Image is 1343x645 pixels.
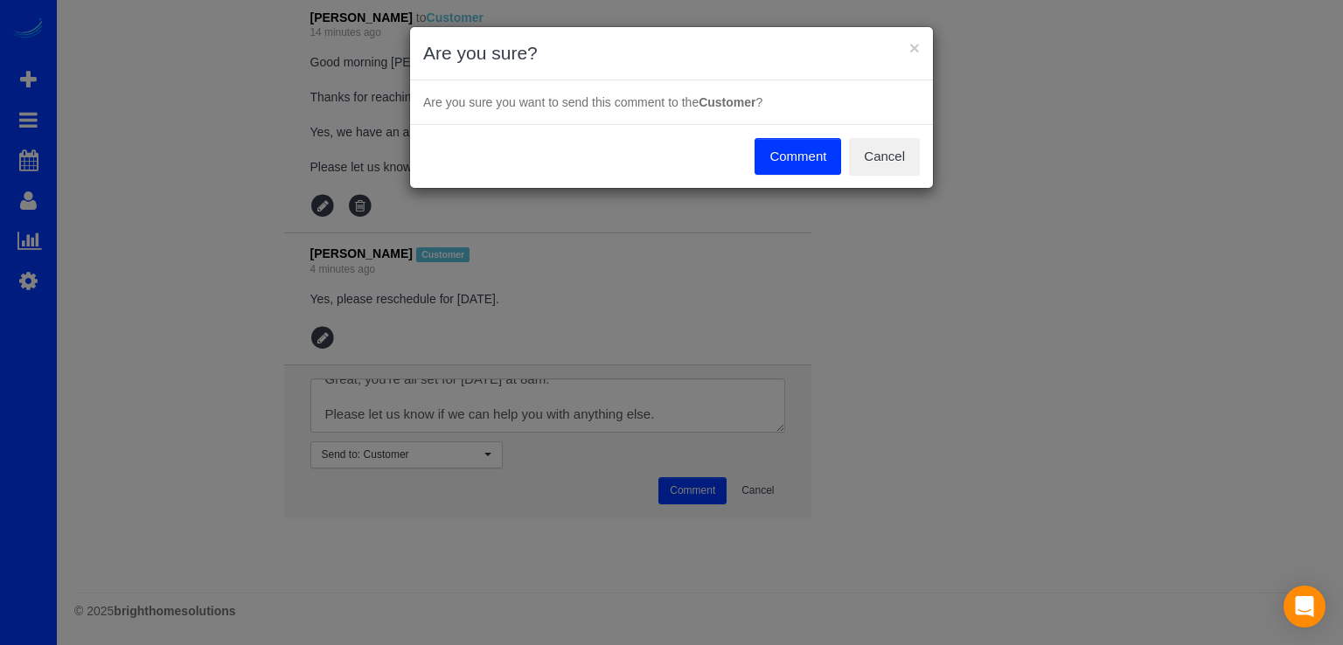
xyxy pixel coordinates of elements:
span: ? [756,95,763,109]
button: Comment [755,138,841,175]
span: Are you sure you want to send this comment to the [423,95,699,109]
button: × [909,38,920,57]
button: Cancel [849,138,920,175]
h3: Are you sure? [423,40,920,66]
sui-modal: Are you sure? [410,27,933,188]
div: Open Intercom Messenger [1284,586,1326,628]
b: Customer [699,95,755,109]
